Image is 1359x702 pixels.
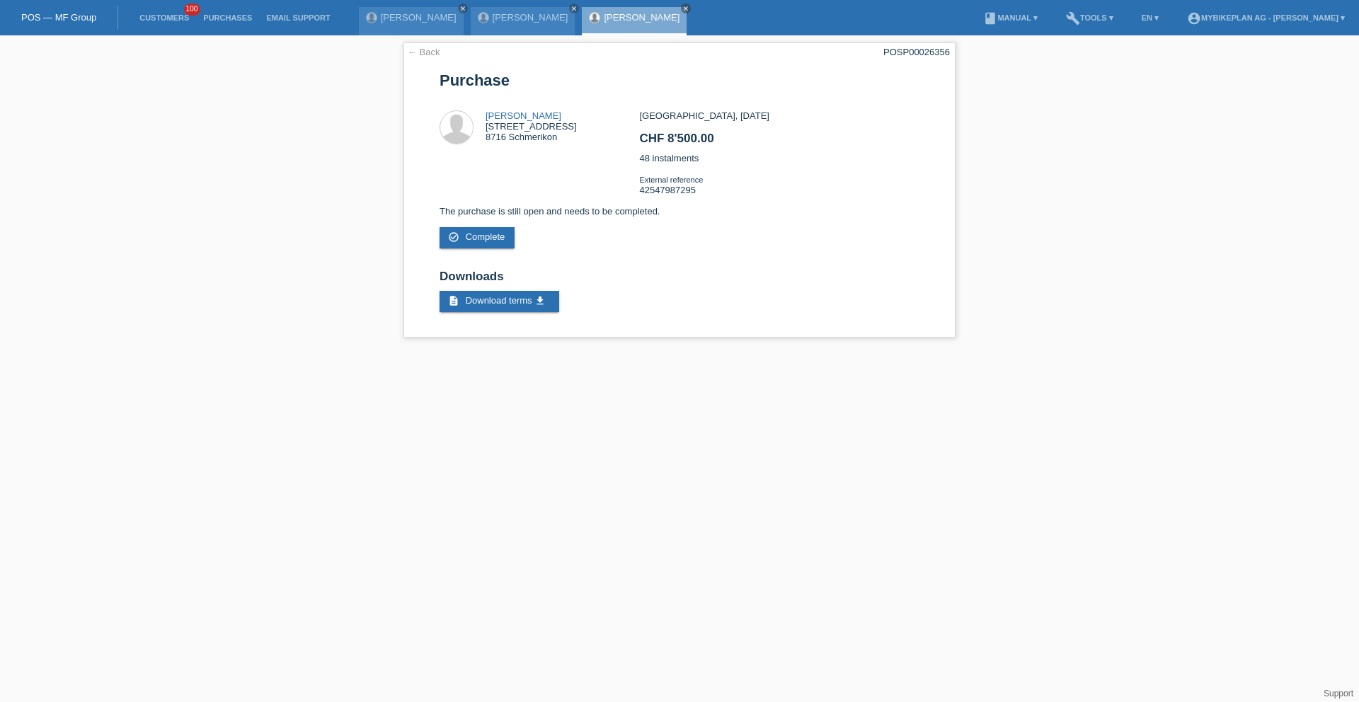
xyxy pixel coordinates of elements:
a: bookManual ▾ [976,13,1045,22]
span: Complete [466,231,505,242]
i: account_circle [1187,11,1201,25]
a: ← Back [408,47,440,57]
div: [STREET_ADDRESS] 8716 Schmerikon [486,110,577,142]
a: account_circleMybikeplan AG - [PERSON_NAME] ▾ [1180,13,1352,22]
i: book [983,11,997,25]
a: close [681,4,691,13]
span: External reference [639,175,703,184]
div: POSP00026356 [883,47,950,57]
i: close [459,5,466,12]
h2: CHF 8'500.00 [639,132,919,153]
i: close [682,5,689,12]
i: close [570,5,578,12]
a: POS — MF Group [21,12,96,23]
a: close [458,4,468,13]
a: [PERSON_NAME] [381,12,457,23]
span: Download terms [466,295,532,306]
a: Email Support [259,13,337,22]
h1: Purchase [440,71,919,89]
a: Support [1324,689,1353,698]
i: build [1066,11,1080,25]
a: description Download terms get_app [440,291,559,312]
a: close [569,4,579,13]
a: [PERSON_NAME] [486,110,561,121]
div: [GEOGRAPHIC_DATA], [DATE] 48 instalments 42547987295 [639,110,919,206]
a: Customers [132,13,196,22]
i: description [448,295,459,306]
h2: Downloads [440,270,919,291]
i: get_app [534,295,546,306]
a: EN ▾ [1135,13,1166,22]
a: [PERSON_NAME] [493,12,568,23]
a: buildTools ▾ [1059,13,1120,22]
i: check_circle_outline [448,231,459,243]
span: 100 [184,4,201,16]
a: [PERSON_NAME] [604,12,679,23]
p: The purchase is still open and needs to be completed. [440,206,919,217]
a: check_circle_outline Complete [440,227,515,248]
a: Purchases [196,13,259,22]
